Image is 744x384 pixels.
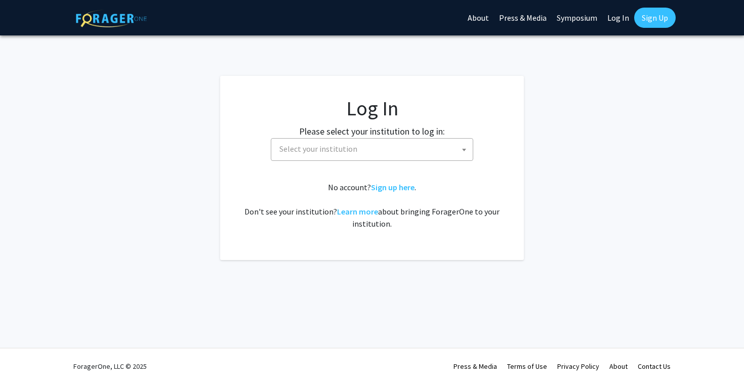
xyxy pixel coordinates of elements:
[609,362,628,371] a: About
[76,10,147,27] img: ForagerOne Logo
[271,138,473,161] span: Select your institution
[275,139,473,159] span: Select your institution
[73,349,147,384] div: ForagerOne, LLC © 2025
[279,144,357,154] span: Select your institution
[299,124,445,138] label: Please select your institution to log in:
[453,362,497,371] a: Press & Media
[507,362,547,371] a: Terms of Use
[638,362,671,371] a: Contact Us
[557,362,599,371] a: Privacy Policy
[371,182,415,192] a: Sign up here
[240,96,504,120] h1: Log In
[337,206,378,217] a: Learn more about bringing ForagerOne to your institution
[240,181,504,230] div: No account? . Don't see your institution? about bringing ForagerOne to your institution.
[634,8,676,28] a: Sign Up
